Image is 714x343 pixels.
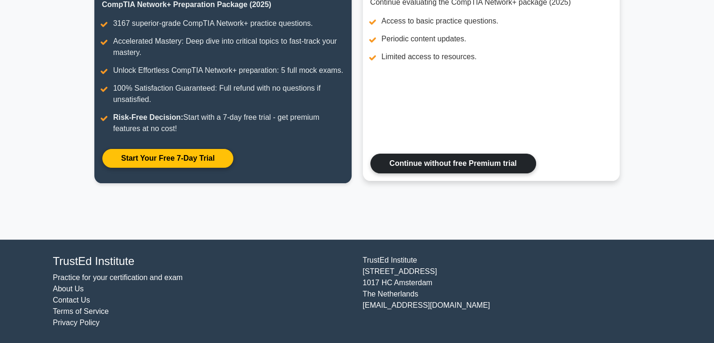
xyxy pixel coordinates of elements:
a: Terms of Service [53,307,109,315]
div: TrustEd Institute [STREET_ADDRESS] 1017 HC Amsterdam The Netherlands [EMAIL_ADDRESS][DOMAIN_NAME] [357,255,667,328]
a: Contact Us [53,296,90,304]
a: Privacy Policy [53,319,100,327]
a: About Us [53,285,84,293]
a: Practice for your certification and exam [53,273,183,281]
a: Continue without free Premium trial [370,154,536,173]
h4: TrustEd Institute [53,255,352,268]
a: Start Your Free 7-Day Trial [102,148,234,168]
